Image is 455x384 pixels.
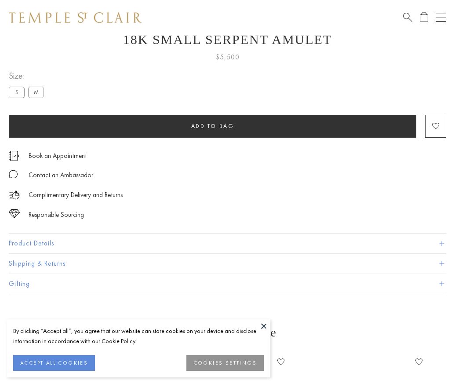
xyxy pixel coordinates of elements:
img: Temple St. Clair [9,12,142,23]
label: S [9,87,25,98]
label: M [28,87,44,98]
a: Search [403,12,412,23]
span: $5,500 [216,51,240,63]
button: Open navigation [436,12,446,23]
h1: 18K Small Serpent Amulet [9,32,446,47]
img: icon_appointment.svg [9,151,19,161]
div: By clicking “Accept all”, you agree that our website can store cookies on your device and disclos... [13,326,264,346]
img: MessageIcon-01_2.svg [9,170,18,179]
img: icon_sourcing.svg [9,209,20,218]
span: Size: [9,69,47,83]
a: Book an Appointment [29,151,87,161]
span: Add to bag [191,122,234,130]
p: Complimentary Delivery and Returns [29,190,123,201]
img: icon_delivery.svg [9,190,20,201]
button: Add to bag [9,115,416,138]
div: Responsible Sourcing [29,209,84,220]
a: Open Shopping Bag [420,12,428,23]
button: COOKIES SETTINGS [186,355,264,371]
button: Shipping & Returns [9,254,446,274]
button: ACCEPT ALL COOKIES [13,355,95,371]
button: Product Details [9,234,446,253]
button: Gifting [9,274,446,294]
div: Contact an Ambassador [29,170,93,181]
